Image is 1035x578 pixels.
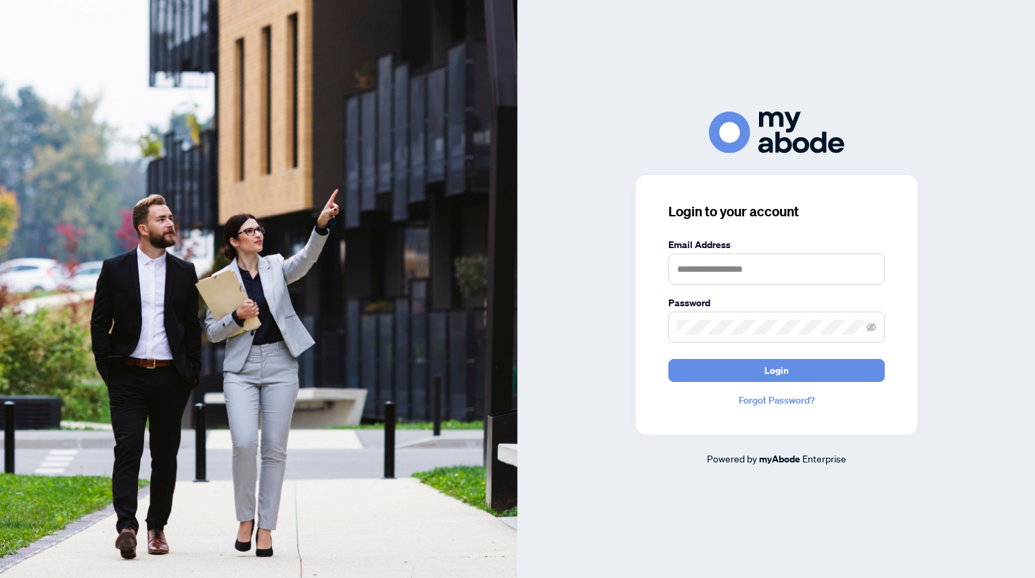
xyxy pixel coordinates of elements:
span: Enterprise [802,452,846,464]
a: myAbode [759,452,800,466]
a: Forgot Password? [668,393,885,408]
span: Powered by [707,452,757,464]
h3: Login to your account [668,202,885,221]
button: Login [668,359,885,382]
label: Password [668,295,885,310]
span: Login [764,360,789,381]
span: eye-invisible [867,322,876,332]
img: ma-logo [709,112,844,153]
label: Email Address [668,237,885,252]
